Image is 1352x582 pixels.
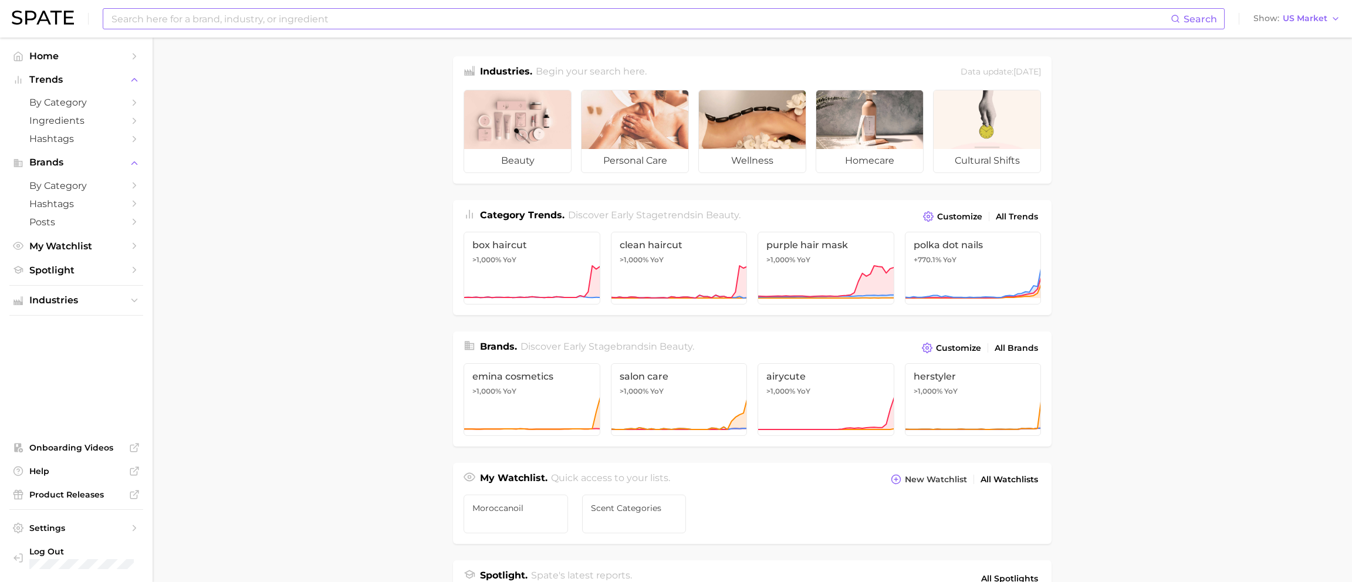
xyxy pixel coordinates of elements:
[472,255,501,264] span: >1,000%
[472,503,559,513] span: Moroccanoil
[9,543,143,573] a: Log out. Currently logged in with e-mail cfuentes@onscent.com.
[996,212,1038,222] span: All Trends
[620,371,739,382] span: salon care
[1250,11,1343,26] button: ShowUS Market
[978,472,1041,488] a: All Watchlists
[905,363,1042,436] a: herstyler>1,000% YoY
[650,387,664,396] span: YoY
[961,65,1041,80] div: Data update: [DATE]
[464,90,572,173] a: beauty
[9,462,143,480] a: Help
[9,486,143,503] a: Product Releases
[919,340,984,356] button: Customize
[472,371,591,382] span: emina cosmetics
[9,237,143,255] a: My Watchlist
[914,371,1033,382] span: herstyler
[29,442,123,453] span: Onboarding Videos
[520,341,694,352] span: Discover Early Stage brands in .
[581,90,689,173] a: personal care
[660,341,692,352] span: beauty
[620,239,739,251] span: clean haircut
[914,387,942,395] span: >1,000%
[29,523,123,533] span: Settings
[464,363,600,436] a: emina cosmetics>1,000% YoY
[480,471,547,488] h1: My Watchlist.
[758,232,894,304] a: purple hair mask>1,000% YoY
[9,111,143,130] a: Ingredients
[1283,15,1327,22] span: US Market
[9,130,143,148] a: Hashtags
[29,133,123,144] span: Hashtags
[758,363,894,436] a: airycute>1,000% YoY
[464,149,571,172] span: beauty
[568,209,741,221] span: Discover Early Stage trends in .
[993,209,1041,225] a: All Trends
[611,363,748,436] a: salon care>1,000% YoY
[914,239,1033,251] span: polka dot nails
[503,255,516,265] span: YoY
[551,471,670,488] h2: Quick access to your lists.
[29,489,123,500] span: Product Releases
[797,255,810,265] span: YoY
[981,475,1038,485] span: All Watchlists
[698,90,806,173] a: wellness
[9,213,143,231] a: Posts
[888,471,970,488] button: New Watchlist
[9,154,143,171] button: Brands
[9,177,143,195] a: by Category
[699,149,806,172] span: wellness
[914,255,941,264] span: +770.1%
[464,495,568,533] a: Moroccanoil
[797,387,810,396] span: YoY
[582,149,688,172] span: personal care
[29,546,134,557] span: Log Out
[1253,15,1279,22] span: Show
[9,71,143,89] button: Trends
[472,239,591,251] span: box haircut
[536,65,647,80] h2: Begin your search here.
[110,9,1171,29] input: Search here for a brand, industry, or ingredient
[29,97,123,108] span: by Category
[620,255,648,264] span: >1,000%
[29,180,123,191] span: by Category
[933,90,1041,173] a: cultural shifts
[905,232,1042,304] a: polka dot nails+770.1% YoY
[816,149,923,172] span: homecare
[9,519,143,537] a: Settings
[464,232,600,304] a: box haircut>1,000% YoY
[480,65,532,80] h1: Industries.
[12,11,74,25] img: SPATE
[591,503,678,513] span: Scent Categories
[9,261,143,279] a: Spotlight
[29,157,123,168] span: Brands
[937,212,982,222] span: Customize
[944,387,958,396] span: YoY
[29,50,123,62] span: Home
[29,466,123,476] span: Help
[29,75,123,85] span: Trends
[905,475,967,485] span: New Watchlist
[1184,13,1217,25] span: Search
[936,343,981,353] span: Customize
[503,387,516,396] span: YoY
[9,292,143,309] button: Industries
[766,387,795,395] span: >1,000%
[29,295,123,306] span: Industries
[582,495,687,533] a: Scent Categories
[9,195,143,213] a: Hashtags
[29,265,123,276] span: Spotlight
[29,198,123,209] span: Hashtags
[620,387,648,395] span: >1,000%
[650,255,664,265] span: YoY
[472,387,501,395] span: >1,000%
[816,90,924,173] a: homecare
[9,47,143,65] a: Home
[943,255,956,265] span: YoY
[29,115,123,126] span: Ingredients
[480,209,565,221] span: Category Trends .
[934,149,1040,172] span: cultural shifts
[920,208,985,225] button: Customize
[766,239,885,251] span: purple hair mask
[766,371,885,382] span: airycute
[9,439,143,456] a: Onboarding Videos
